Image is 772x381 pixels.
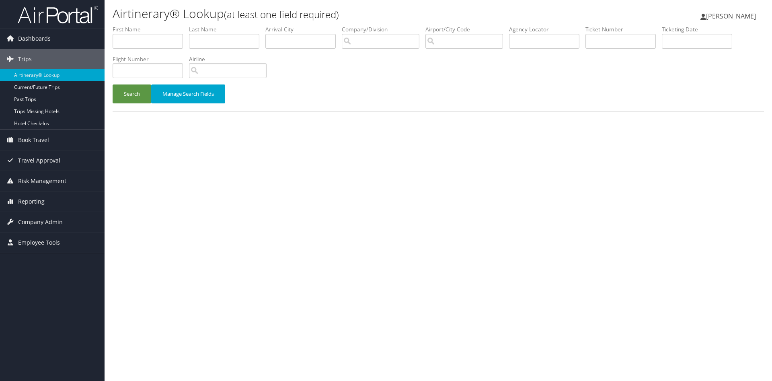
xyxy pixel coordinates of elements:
span: Trips [18,49,32,69]
button: Manage Search Fields [151,84,225,103]
label: Airline [189,55,273,63]
span: Dashboards [18,29,51,49]
span: Company Admin [18,212,63,232]
span: Travel Approval [18,150,60,171]
h1: Airtinerary® Lookup [113,5,547,22]
img: airportal-logo.png [18,5,98,24]
label: First Name [113,25,189,33]
small: (at least one field required) [224,8,339,21]
span: Reporting [18,192,45,212]
label: Company/Division [342,25,425,33]
span: Book Travel [18,130,49,150]
label: Arrival City [265,25,342,33]
span: [PERSON_NAME] [706,12,756,21]
label: Last Name [189,25,265,33]
span: Risk Management [18,171,66,191]
label: Flight Number [113,55,189,63]
span: Employee Tools [18,233,60,253]
label: Ticket Number [585,25,662,33]
label: Airport/City Code [425,25,509,33]
label: Agency Locator [509,25,585,33]
a: [PERSON_NAME] [700,4,764,28]
label: Ticketing Date [662,25,738,33]
button: Search [113,84,151,103]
